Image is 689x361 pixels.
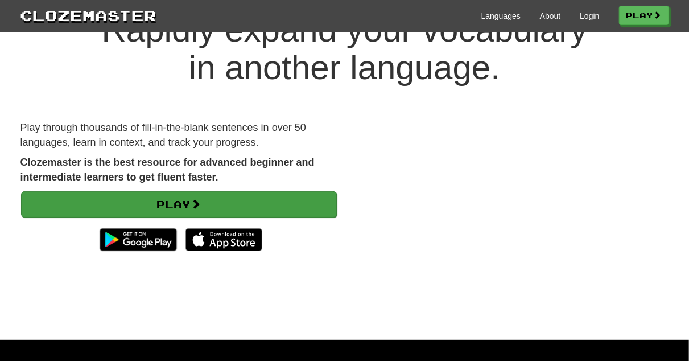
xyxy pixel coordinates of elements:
[21,191,337,218] a: Play
[185,228,262,251] img: Download_on_the_App_Store_Badge_US-UK_135x40-25178aeef6eb6b83b96f5f2d004eda3bffbb37122de64afbaef7...
[540,10,561,22] a: About
[580,10,599,22] a: Login
[20,121,336,150] p: Play through thousands of fill-in-the-blank sentences in over 50 languages, learn in context, and...
[481,10,521,22] a: Languages
[20,5,157,26] a: Clozemaster
[20,157,315,183] strong: Clozemaster is the best resource for advanced beginner and intermediate learners to get fluent fa...
[94,223,182,257] img: Get it on Google Play
[619,6,669,25] a: Play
